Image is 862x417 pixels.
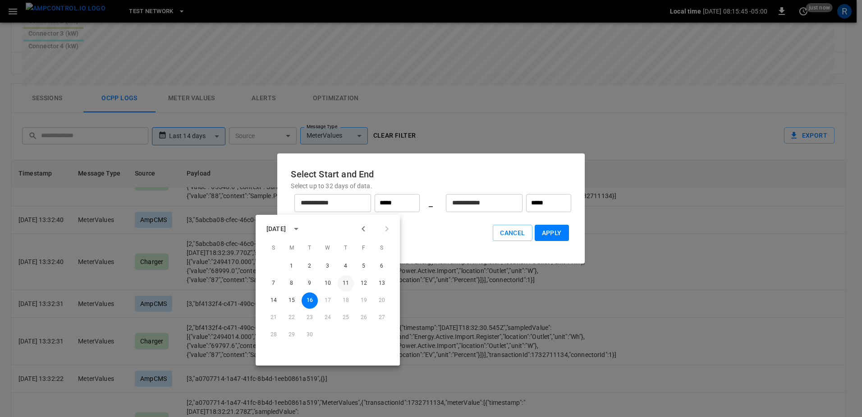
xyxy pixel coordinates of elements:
h6: Select Start and End [291,167,571,181]
span: Saturday [374,239,390,257]
button: 1 [284,258,300,274]
button: Apply [535,225,569,241]
button: 9 [302,275,318,292]
span: Wednesday [320,239,336,257]
span: Tuesday [302,239,318,257]
button: 12 [356,275,372,292]
button: 3 [320,258,336,274]
button: 7 [266,275,282,292]
button: 2 [302,258,318,274]
span: Sunday [266,239,282,257]
button: 16 [302,292,318,309]
div: [DATE] [266,224,286,234]
button: 14 [266,292,282,309]
button: Cancel [493,225,532,241]
button: 11 [338,275,354,292]
button: 4 [338,258,354,274]
button: Previous month [356,221,371,236]
p: Select up to 32 days of data. [291,181,571,190]
button: calendar view is open, switch to year view [289,221,304,236]
button: 6 [374,258,390,274]
button: 15 [284,292,300,309]
span: Thursday [338,239,354,257]
h6: _ [429,196,433,210]
span: Friday [356,239,372,257]
button: 5 [356,258,372,274]
button: 10 [320,275,336,292]
button: 13 [374,275,390,292]
span: Monday [284,239,300,257]
button: 8 [284,275,300,292]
